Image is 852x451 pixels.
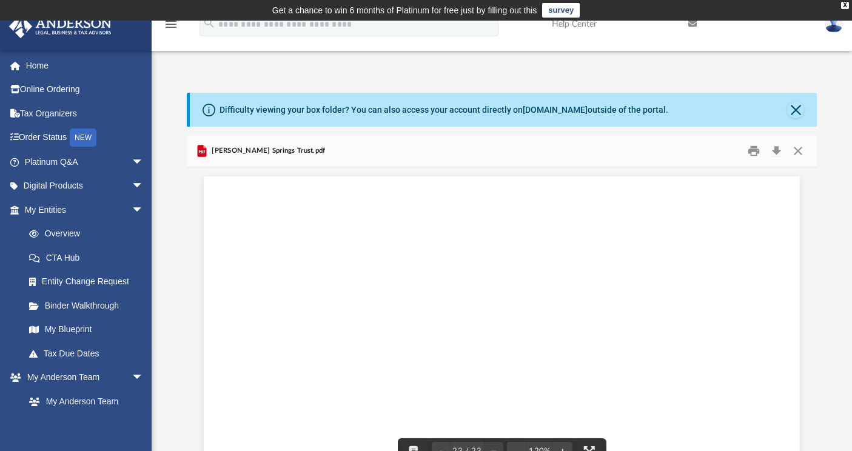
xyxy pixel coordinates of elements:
img: User Pic [825,15,843,33]
a: Digital Productsarrow_drop_down [8,174,162,198]
a: My Blueprint [17,318,156,342]
button: Print [742,142,766,161]
a: Online Ordering [8,78,162,102]
button: Download [765,142,787,161]
span: arrow_drop_down [132,150,156,175]
div: close [841,2,849,9]
span: arrow_drop_down [132,174,156,199]
span: arrow_drop_down [132,198,156,222]
a: menu [164,23,178,32]
a: survey [542,3,580,18]
span: [PERSON_NAME] Springs Trust.pdf [209,145,326,156]
div: Difficulty viewing your box folder? You can also access your account directly on outside of the p... [220,104,668,116]
button: Close [787,101,804,118]
a: Platinum Q&Aarrow_drop_down [8,150,162,174]
i: search [203,16,216,30]
a: CTA Hub [17,246,162,270]
a: Home [8,53,162,78]
a: Order StatusNEW [8,125,162,150]
a: My Anderson Teamarrow_drop_down [8,366,156,390]
a: My Entitiesarrow_drop_down [8,198,162,222]
span: arrow_drop_down [132,366,156,390]
i: menu [164,17,178,32]
a: [DOMAIN_NAME] [523,105,588,115]
a: Entity Change Request [17,270,162,294]
img: Anderson Advisors Platinum Portal [5,15,115,38]
button: Close [787,142,809,161]
a: Binder Walkthrough [17,293,162,318]
a: Overview [17,222,162,246]
a: Tax Organizers [8,101,162,125]
a: Tax Due Dates [17,341,162,366]
a: My Anderson Team [17,389,150,413]
div: Get a chance to win 6 months of Platinum for free just by filling out this [272,3,537,18]
div: NEW [70,129,96,147]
